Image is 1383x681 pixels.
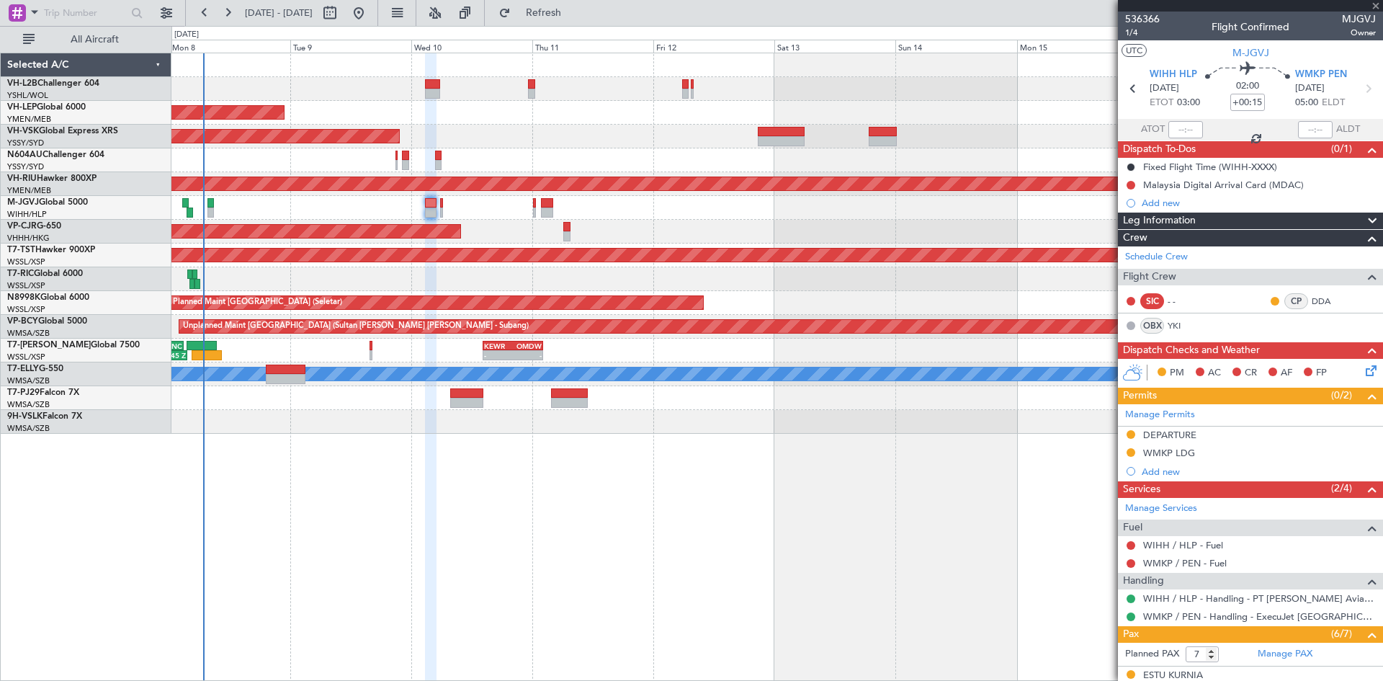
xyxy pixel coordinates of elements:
a: YMEN/MEB [7,114,51,125]
span: N604AU [7,151,42,159]
a: YSHL/WOL [7,90,48,101]
span: 05:00 [1295,96,1318,110]
a: WMKP / PEN - Handling - ExecuJet [GEOGRAPHIC_DATA] WMKP / PEN [1143,610,1376,623]
span: Permits [1123,388,1157,404]
span: [DATE] [1295,81,1325,96]
a: N604AUChallenger 604 [7,151,104,159]
div: - [513,351,542,360]
a: YKI [1168,319,1200,332]
a: VH-LEPGlobal 6000 [7,103,86,112]
button: Refresh [492,1,578,25]
div: Add new [1142,466,1376,478]
a: Schedule Crew [1125,250,1188,264]
span: WMKP PEN [1295,68,1347,82]
button: All Aircraft [16,28,156,51]
span: VP-CJR [7,222,37,231]
span: ATOT [1141,123,1165,137]
span: Crew [1123,230,1147,246]
span: Handling [1123,573,1164,589]
span: Leg Information [1123,213,1196,229]
a: WSSL/XSP [7,304,45,315]
a: WMSA/SZB [7,375,50,386]
span: [DATE] - [DATE] [245,6,313,19]
div: Unplanned Maint [GEOGRAPHIC_DATA] (Sultan [PERSON_NAME] [PERSON_NAME] - Subang) [183,316,529,337]
span: 02:00 [1236,79,1259,94]
span: M-JGVJ [7,198,39,207]
div: KEWR [484,342,513,350]
div: WMKP LDG [1143,447,1195,459]
span: ALDT [1336,123,1360,137]
div: Add new [1142,197,1376,209]
a: WSSL/XSP [7,352,45,362]
a: WSSL/XSP [7,280,45,291]
span: (2/4) [1331,481,1352,496]
div: Flight Confirmed [1212,19,1289,35]
div: Mon 8 [169,40,290,53]
span: CR [1245,366,1257,380]
a: WMSA/SZB [7,399,50,410]
div: - - [1168,295,1200,308]
a: WIHH/HLP [7,209,47,220]
span: VP-BCY [7,317,38,326]
button: UTC [1122,44,1147,57]
div: Thu 11 [532,40,653,53]
a: VP-BCYGlobal 5000 [7,317,87,326]
a: YMEN/MEB [7,185,51,196]
a: YSSY/SYD [7,161,44,172]
a: VH-RIUHawker 800XP [7,174,97,183]
div: Planned Maint [GEOGRAPHIC_DATA] (Seletar) [173,292,342,313]
a: T7-RICGlobal 6000 [7,270,83,278]
span: Pax [1123,626,1139,643]
span: VH-VSK [7,127,39,135]
span: AF [1281,366,1292,380]
span: T7-TST [7,246,35,254]
a: T7-TSTHawker 900XP [7,246,95,254]
a: WMSA/SZB [7,423,50,434]
span: Dispatch Checks and Weather [1123,342,1260,359]
div: Fri 12 [653,40,774,53]
a: T7-[PERSON_NAME]Global 7500 [7,341,140,350]
span: MJGVJ [1342,12,1376,27]
span: VH-RIU [7,174,37,183]
a: WMKP / PEN - Fuel [1143,557,1227,569]
a: M-JGVJGlobal 5000 [7,198,88,207]
a: Manage Services [1125,502,1197,516]
span: VH-LEP [7,103,37,112]
span: Flight Crew [1123,269,1176,285]
a: 9H-VSLKFalcon 7X [7,412,82,421]
span: T7-ELLY [7,365,39,373]
span: T7-RIC [7,270,34,278]
a: WIHH / HLP - Fuel [1143,539,1223,551]
span: 9H-VSLK [7,412,42,421]
a: WIHH / HLP - Handling - PT [PERSON_NAME] Aviasi WIHH / HLP [1143,592,1376,605]
a: WMSA/SZB [7,328,50,339]
a: VP-CJRG-650 [7,222,61,231]
a: VHHH/HKG [7,233,50,244]
span: Dispatch To-Dos [1123,141,1196,158]
span: Owner [1342,27,1376,39]
div: - [484,351,513,360]
div: DEPARTURE [1143,429,1196,441]
span: (0/1) [1331,141,1352,156]
div: SIC [1140,293,1164,309]
div: Wed 10 [411,40,532,53]
span: 03:00 [1177,96,1200,110]
a: VH-VSKGlobal Express XRS [7,127,118,135]
a: DDA [1312,295,1344,308]
div: CP [1284,293,1308,309]
a: YSSY/SYD [7,138,44,148]
span: All Aircraft [37,35,152,45]
span: (6/7) [1331,626,1352,641]
span: Services [1123,481,1160,498]
span: PM [1170,366,1184,380]
span: N8998K [7,293,40,302]
a: N8998KGlobal 6000 [7,293,89,302]
div: Mon 15 [1017,40,1138,53]
span: Refresh [514,8,574,18]
span: AC [1208,366,1221,380]
div: OBX [1140,318,1164,334]
span: WIHH HLP [1150,68,1197,82]
span: (0/2) [1331,388,1352,403]
div: Sun 14 [895,40,1016,53]
span: ELDT [1322,96,1345,110]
